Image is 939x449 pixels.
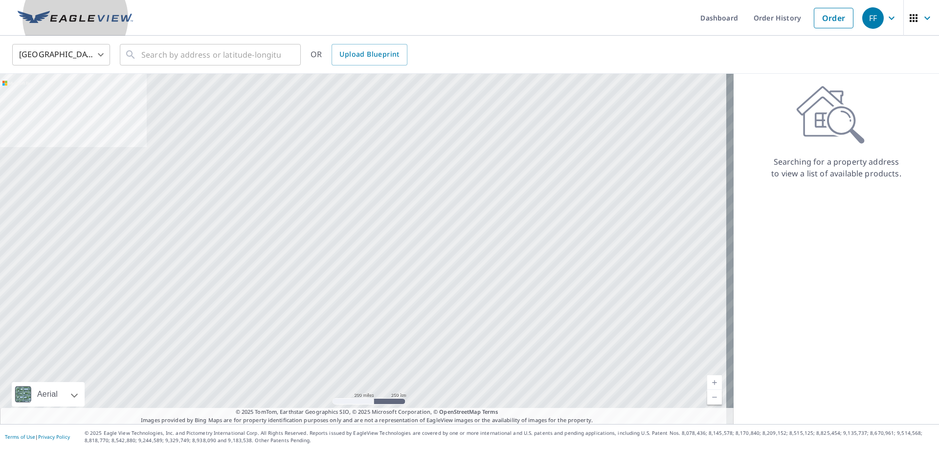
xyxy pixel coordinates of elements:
img: EV Logo [18,11,133,25]
div: Aerial [34,382,61,406]
a: Terms [482,408,498,415]
div: Aerial [12,382,85,406]
a: Current Level 5, Zoom In [707,375,722,390]
a: Terms of Use [5,433,35,440]
div: [GEOGRAPHIC_DATA] [12,41,110,68]
p: | [5,434,70,440]
div: OR [311,44,407,65]
a: Upload Blueprint [332,44,407,65]
a: Order [814,8,853,28]
a: Privacy Policy [38,433,70,440]
div: FF [862,7,884,29]
span: © 2025 TomTom, Earthstar Geographics SIO, © 2025 Microsoft Corporation, © [236,408,498,416]
a: Current Level 5, Zoom Out [707,390,722,405]
input: Search by address or latitude-longitude [141,41,281,68]
p: © 2025 Eagle View Technologies, Inc. and Pictometry International Corp. All Rights Reserved. Repo... [85,429,934,444]
p: Searching for a property address to view a list of available products. [771,156,902,179]
span: Upload Blueprint [339,48,399,61]
a: OpenStreetMap [439,408,480,415]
